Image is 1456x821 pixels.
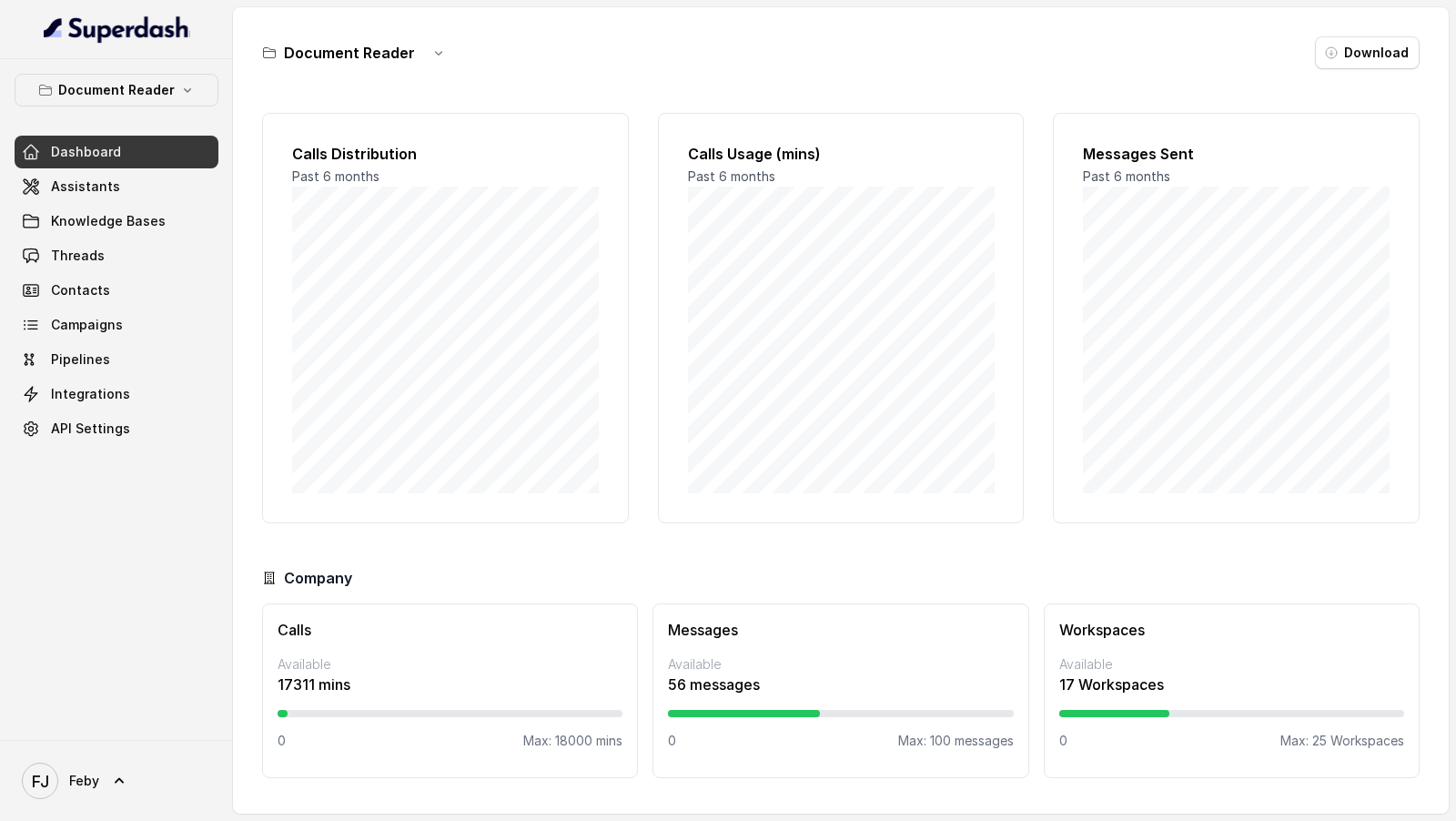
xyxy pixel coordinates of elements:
p: 0 [278,732,286,750]
span: Pipelines [51,350,110,369]
h3: Calls [278,619,622,641]
h3: Workspaces [1059,619,1404,641]
a: API Settings [15,412,218,445]
a: Dashboard [15,136,218,168]
a: Integrations [15,378,218,410]
p: 56 messages [668,674,1013,695]
span: Feby [69,772,99,790]
p: Available [668,655,1013,674]
p: 17311 mins [278,674,622,695]
a: Pipelines [15,343,218,376]
span: Past 6 months [292,168,379,184]
a: Feby [15,755,218,806]
button: Download [1315,36,1420,69]
span: Contacts [51,281,110,299]
h3: Company [284,567,352,589]
span: API Settings [51,420,130,438]
h2: Calls Distribution [292,143,599,165]
img: light.svg [44,15,190,44]
span: Past 6 months [1083,168,1170,184]
p: Max: 100 messages [898,732,1014,750]
h2: Messages Sent [1083,143,1390,165]
h2: Calls Usage (mins) [688,143,995,165]
p: Available [1059,655,1404,674]
span: Campaigns [51,316,123,334]
span: Knowledge Bases [51,212,166,230]
h3: Messages [668,619,1013,641]
p: Document Reader [58,79,175,101]
p: Max: 18000 mins [523,732,622,750]
span: Past 6 months [688,168,775,184]
span: Dashboard [51,143,121,161]
p: 17 Workspaces [1059,674,1404,695]
text: FJ [32,772,49,791]
a: Assistants [15,170,218,203]
p: 0 [1059,732,1067,750]
p: 0 [668,732,676,750]
span: Assistants [51,177,120,196]
a: Threads [15,239,218,272]
a: Campaigns [15,309,218,341]
span: Integrations [51,385,130,403]
p: Max: 25 Workspaces [1280,732,1404,750]
a: Contacts [15,274,218,307]
button: Document Reader [15,74,218,106]
p: Available [278,655,622,674]
a: Knowledge Bases [15,205,218,238]
span: Threads [51,247,105,265]
h3: Document Reader [284,42,415,64]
